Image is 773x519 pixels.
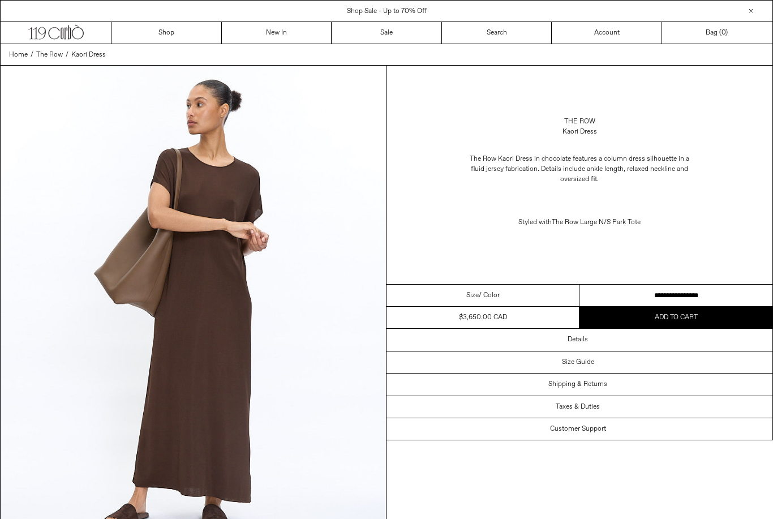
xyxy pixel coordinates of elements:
[459,312,507,323] div: $3,650.00 CAD
[722,28,725,37] span: 0
[550,425,606,433] h3: Customer Support
[31,50,33,60] span: /
[466,212,693,233] p: Styled with
[562,358,594,366] h3: Size Guide
[332,22,442,44] a: Sale
[9,50,28,59] span: Home
[222,22,332,44] a: New In
[562,127,597,137] div: Kaori Dress
[111,22,222,44] a: Shop
[71,50,106,59] span: Kaori Dress
[9,50,28,60] a: Home
[466,148,693,190] p: The Row Kaori Dress in chocolate features a column dress silhouette in a fluid jersey fabrication...
[552,22,662,44] a: Account
[579,307,772,328] button: Add to cart
[564,117,595,127] a: The Row
[662,22,772,44] a: Bag ()
[71,50,106,60] a: Kaori Dress
[552,218,641,227] a: The Row Large N/S Park Tote
[479,290,500,301] span: / Color
[442,22,552,44] a: Search
[556,403,600,411] h3: Taxes & Duties
[347,7,427,16] a: Shop Sale - Up to 70% Off
[466,290,479,301] span: Size
[36,50,63,60] a: The Row
[655,313,698,322] span: Add to cart
[548,380,607,388] h3: Shipping & Returns
[36,50,63,59] span: The Row
[568,336,588,344] h3: Details
[66,50,68,60] span: /
[722,28,728,38] span: )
